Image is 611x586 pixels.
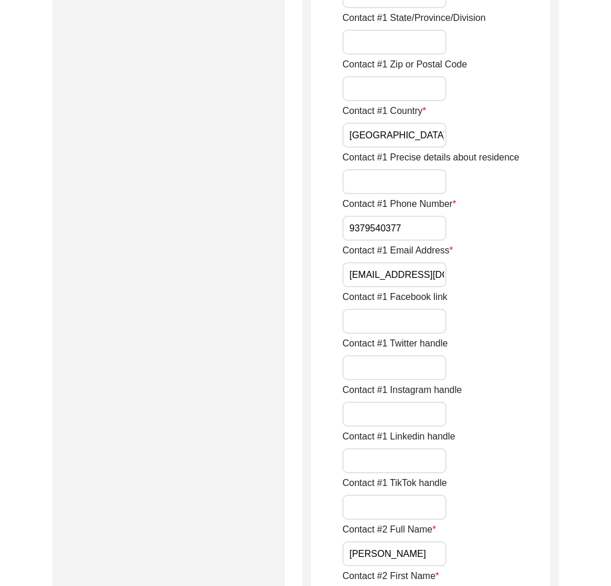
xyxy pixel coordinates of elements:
[342,569,439,583] label: Contact #2 First Name
[342,11,485,25] label: Contact #1 State/Province/Division
[342,430,455,444] label: Contact #1 Linkedin handle
[342,244,453,258] label: Contact #1 Email Address
[342,383,462,397] label: Contact #1 Instagram handle
[342,151,519,165] label: Contact #1 Precise details about residence
[342,290,448,304] label: Contact #1 Facebook link
[342,58,467,72] label: Contact #1 Zip or Postal Code
[342,476,447,490] label: Contact #1 TikTok handle
[342,104,426,118] label: Contact #1 Country
[342,337,448,351] label: Contact #1 Twitter handle
[342,197,456,211] label: Contact #1 Phone Number
[342,523,436,537] label: Contact #2 Full Name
